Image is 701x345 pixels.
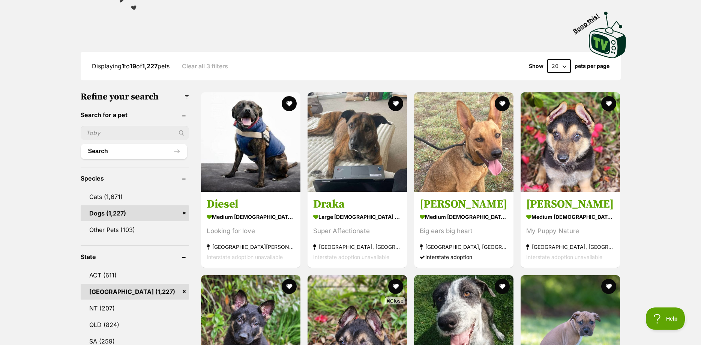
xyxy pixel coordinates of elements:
[495,279,510,294] button: favourite
[81,111,189,118] header: Search for a pet
[81,222,189,238] a: Other Pets (103)
[81,317,189,333] a: QLD (824)
[388,96,403,111] button: favourite
[521,92,620,192] img: Kirby - German Shepherd Dog
[313,242,401,252] strong: [GEOGRAPHIC_DATA], [GEOGRAPHIC_DATA]
[388,279,403,294] button: favourite
[526,197,614,212] h3: [PERSON_NAME]
[313,254,389,261] span: Interstate adoption unavailable
[526,212,614,223] strong: medium [DEMOGRAPHIC_DATA] Dog
[81,267,189,283] a: ACT (611)
[81,126,189,140] input: Toby
[81,284,189,300] a: [GEOGRAPHIC_DATA] (1,227)
[207,254,283,261] span: Interstate adoption unavailable
[201,92,300,192] img: Diesel - Staffordshire Bull Terrier Dog
[529,63,543,69] span: Show
[526,226,614,237] div: My Puppy Nature
[81,144,187,159] button: Search
[420,212,508,223] strong: medium [DEMOGRAPHIC_DATA] Dog
[526,254,602,261] span: Interstate adoption unavailable
[414,192,513,268] a: [PERSON_NAME] medium [DEMOGRAPHIC_DATA] Dog Big ears big heart [GEOGRAPHIC_DATA], [GEOGRAPHIC_DAT...
[282,279,297,294] button: favourite
[81,300,189,316] a: NT (207)
[420,197,508,212] h3: [PERSON_NAME]
[313,226,401,237] div: Super Affectionate
[92,62,170,70] span: Displaying to of pets
[385,297,405,304] span: Close
[142,62,158,70] strong: 1,227
[572,8,606,35] span: Boop this!
[282,96,297,111] button: favourite
[414,92,513,192] img: Kasie - Australian Kelpie Dog
[81,92,189,102] h3: Refine your search
[81,175,189,182] header: Species
[214,307,487,341] iframe: Advertisement
[495,96,510,111] button: favourite
[308,92,407,192] img: Draka - Mixed breed Dog
[130,62,136,70] strong: 19
[81,253,189,260] header: State
[122,62,124,70] strong: 1
[313,212,401,223] strong: large [DEMOGRAPHIC_DATA] Dog
[207,197,295,212] h3: Diesel
[521,192,620,268] a: [PERSON_NAME] medium [DEMOGRAPHIC_DATA] Dog My Puppy Nature [GEOGRAPHIC_DATA], [GEOGRAPHIC_DATA] ...
[201,192,300,268] a: Diesel medium [DEMOGRAPHIC_DATA] Dog Looking for love [GEOGRAPHIC_DATA][PERSON_NAME], [GEOGRAPHIC...
[601,96,616,111] button: favourite
[81,205,189,221] a: Dogs (1,227)
[420,242,508,252] strong: [GEOGRAPHIC_DATA], [GEOGRAPHIC_DATA]
[207,242,295,252] strong: [GEOGRAPHIC_DATA][PERSON_NAME], [GEOGRAPHIC_DATA]
[575,63,609,69] label: pets per page
[526,242,614,252] strong: [GEOGRAPHIC_DATA], [GEOGRAPHIC_DATA]
[589,5,626,60] a: Boop this!
[420,226,508,237] div: Big ears big heart
[420,252,508,262] div: Interstate adoption
[207,212,295,223] strong: medium [DEMOGRAPHIC_DATA] Dog
[308,192,407,268] a: Draka large [DEMOGRAPHIC_DATA] Dog Super Affectionate [GEOGRAPHIC_DATA], [GEOGRAPHIC_DATA] Inters...
[601,279,616,294] button: favourite
[207,226,295,237] div: Looking for love
[81,189,189,205] a: Cats (1,671)
[313,197,401,212] h3: Draka
[182,63,228,69] a: Clear all 3 filters
[589,12,626,58] img: PetRescue TV logo
[646,307,686,330] iframe: Help Scout Beacon - Open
